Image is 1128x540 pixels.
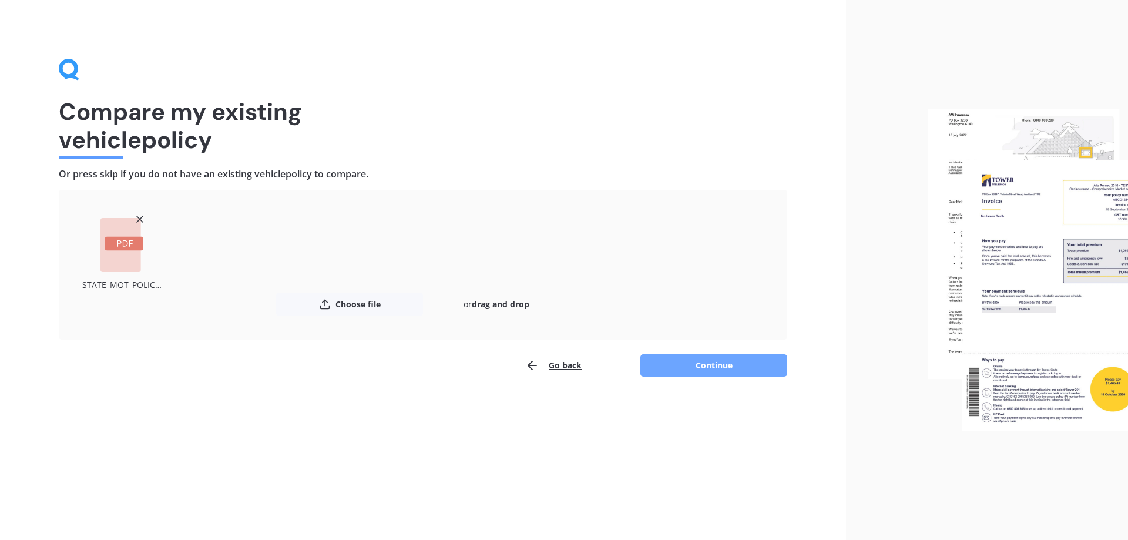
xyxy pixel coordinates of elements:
[525,354,582,377] button: Go back
[423,293,570,316] div: or
[59,98,787,154] h1: Compare my existing vehicle policy
[928,109,1128,432] img: files.webp
[640,354,787,377] button: Continue
[82,277,162,293] div: STATE_MOT_POLICY_SCHEDULE_MOTS01546962_20250828225119556.pdf
[59,168,787,180] h4: Or press skip if you do not have an existing vehicle policy to compare.
[276,293,423,316] button: Choose file
[472,298,529,310] b: drag and drop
